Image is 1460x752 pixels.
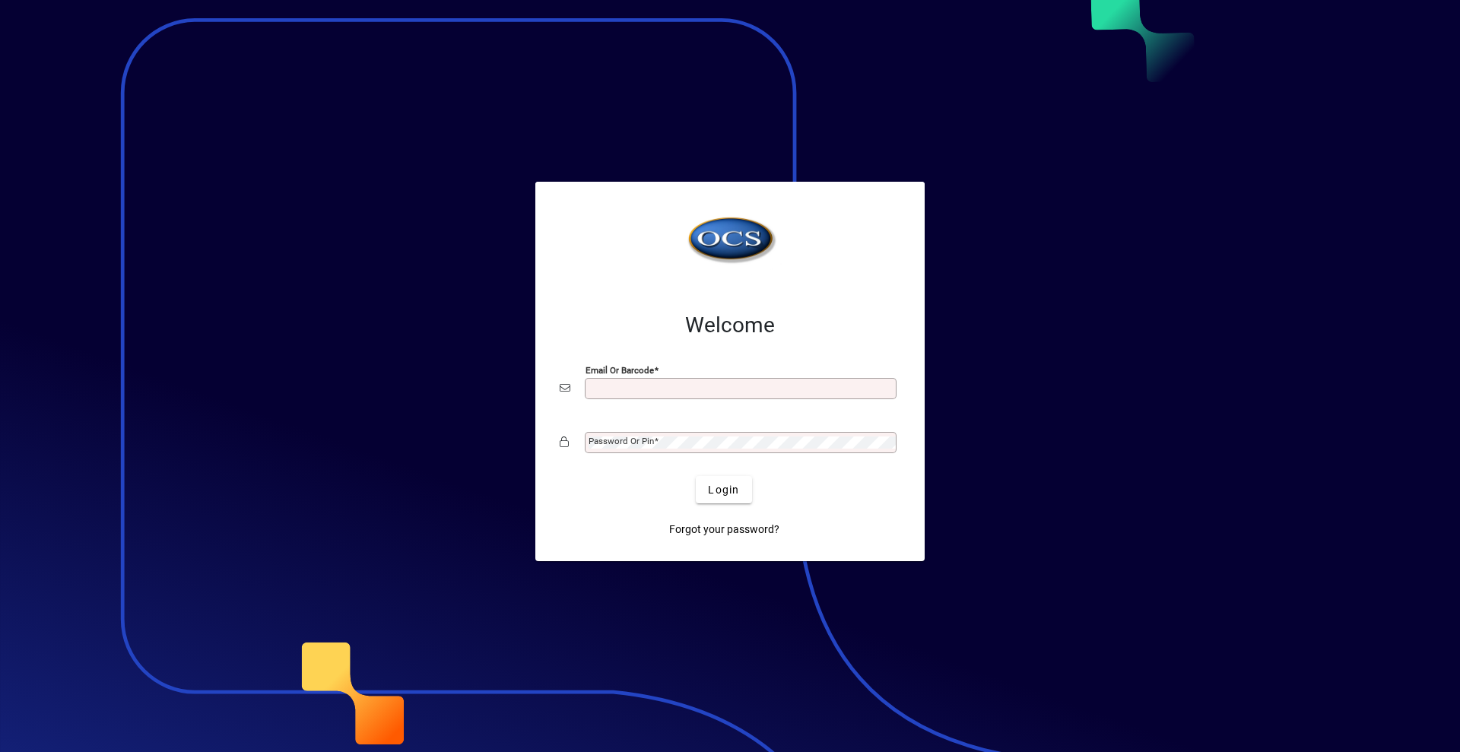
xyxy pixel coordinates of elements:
span: Forgot your password? [669,522,779,538]
mat-label: Email or Barcode [586,365,654,376]
button: Login [696,476,751,503]
h2: Welcome [560,313,900,338]
span: Login [708,482,739,498]
mat-label: Password or Pin [589,436,654,446]
a: Forgot your password? [663,516,786,543]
